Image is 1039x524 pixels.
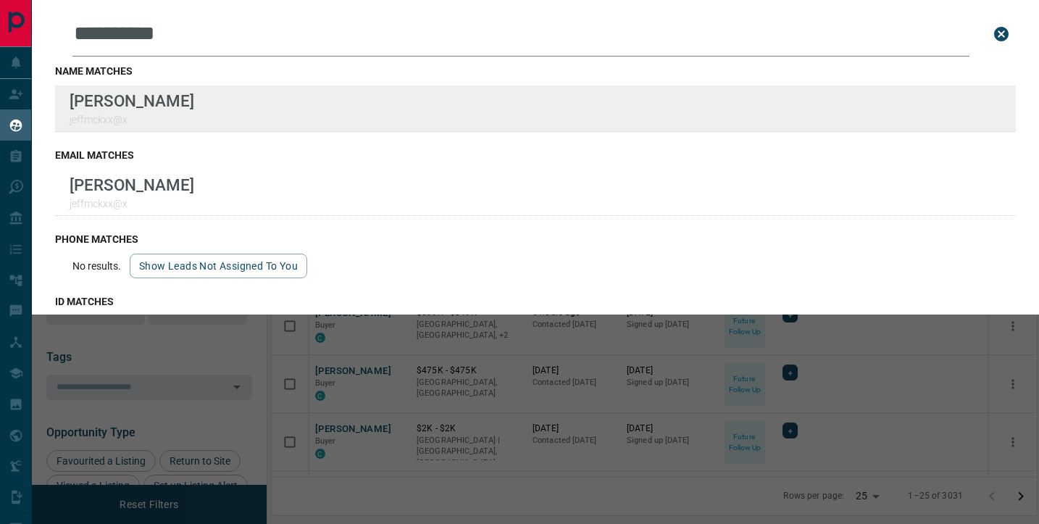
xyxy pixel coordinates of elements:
[55,65,1016,77] h3: name matches
[72,260,121,272] p: No results.
[70,114,194,125] p: jeffmckxx@x
[70,91,194,110] p: [PERSON_NAME]
[55,233,1016,245] h3: phone matches
[70,198,194,209] p: jeffmckxx@x
[70,175,194,194] p: [PERSON_NAME]
[55,149,1016,161] h3: email matches
[55,296,1016,307] h3: id matches
[130,254,307,278] button: show leads not assigned to you
[987,20,1016,49] button: close search bar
